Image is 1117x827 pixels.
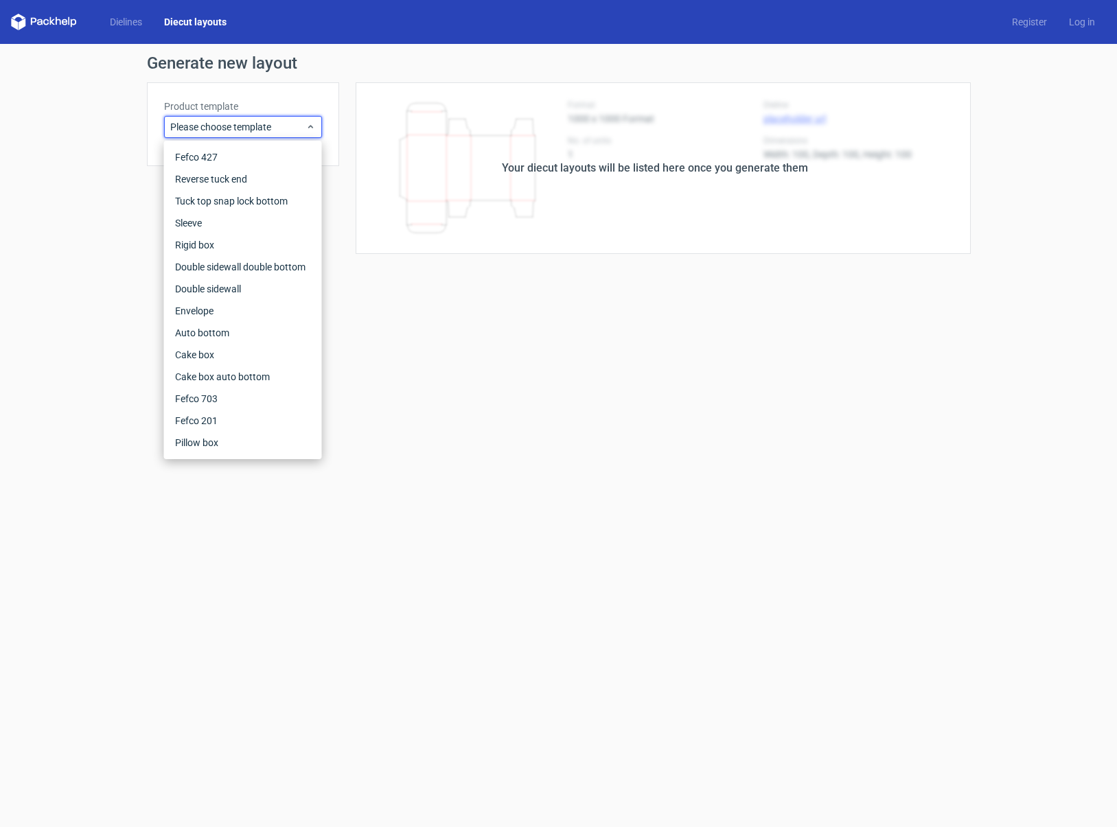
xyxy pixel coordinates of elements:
div: Auto bottom [170,322,316,344]
a: Dielines [99,15,153,29]
div: Cake box auto bottom [170,366,316,388]
div: Your diecut layouts will be listed here once you generate them [502,160,808,176]
div: Pillow box [170,432,316,454]
label: Product template [164,100,322,113]
div: Rigid box [170,234,316,256]
div: Fefco 201 [170,410,316,432]
div: Double sidewall double bottom [170,256,316,278]
div: Tuck top snap lock bottom [170,190,316,212]
div: Cake box [170,344,316,366]
div: Reverse tuck end [170,168,316,190]
h1: Generate new layout [147,55,971,71]
a: Log in [1058,15,1106,29]
div: Envelope [170,300,316,322]
div: Sleeve [170,212,316,234]
a: Register [1001,15,1058,29]
div: Fefco 427 [170,146,316,168]
a: Diecut layouts [153,15,238,29]
span: Please choose template [170,120,306,134]
div: Double sidewall [170,278,316,300]
div: Fefco 703 [170,388,316,410]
